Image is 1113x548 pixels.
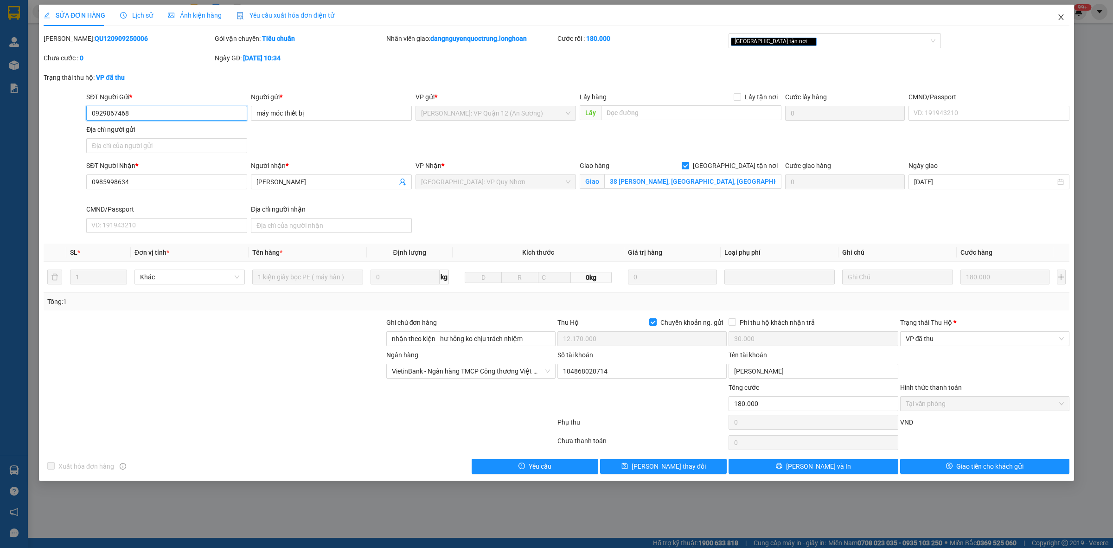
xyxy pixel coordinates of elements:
[262,35,295,42] b: Tiêu chuẩn
[785,162,831,169] label: Cước giao hàng
[601,105,781,120] input: Dọc đường
[736,317,819,328] span: Phí thu hộ khách nhận trả
[86,204,247,214] div: CMND/Passport
[557,33,727,44] div: Cước rồi :
[556,436,728,452] div: Chưa thanh toán
[946,463,953,470] span: dollar
[900,459,1069,474] button: dollarGiao tiền cho khách gửi
[472,459,598,474] button: exclamation-circleYêu cầu
[1057,13,1065,21] span: close
[621,463,628,470] span: save
[96,74,125,81] b: VP đã thu
[416,162,441,169] span: VP Nhận
[538,272,571,283] input: C
[386,33,556,44] div: Nhân viên giao:
[430,35,527,42] b: dangnguyenquoctrung.longhoan
[729,351,767,359] label: Tên tài khoản
[808,39,813,44] span: close
[70,249,77,256] span: SL
[86,92,247,102] div: SĐT Người Gửi
[956,461,1023,471] span: Giao tiền cho khách gửi
[776,463,782,470] span: printer
[168,12,174,19] span: picture
[729,364,898,379] input: Tên tài khoản
[1048,5,1074,31] button: Close
[557,319,579,326] span: Thu Hộ
[786,461,851,471] span: [PERSON_NAME] và In
[215,33,384,44] div: Gói vận chuyển:
[908,92,1069,102] div: CMND/Passport
[632,461,706,471] span: [PERSON_NAME] thay đổi
[586,35,610,42] b: 180.000
[785,174,905,189] input: Cước giao hàng
[628,270,717,284] input: 0
[44,12,105,19] span: SỬA ĐƠN HÀNG
[237,12,244,19] img: icon
[251,92,412,102] div: Người gửi
[386,331,556,346] input: Ghi chú đơn hàng
[120,12,127,19] span: clock-circle
[960,249,992,256] span: Cước hàng
[604,174,781,189] input: Giao tận nơi
[44,72,256,83] div: Trạng thái thu hộ:
[465,272,502,283] input: D
[900,419,913,426] span: VND
[1057,270,1066,284] button: plus
[416,92,576,102] div: VP gửi
[251,204,412,214] div: Địa chỉ người nhận
[908,162,938,169] label: Ngày giao
[522,249,554,256] span: Kích thước
[557,351,593,359] label: Số tài khoản
[900,384,962,391] label: Hình thức thanh toán
[557,364,727,379] input: Số tài khoản
[600,459,727,474] button: save[PERSON_NAME] thay đổi
[785,106,905,121] input: Cước lấy hàng
[721,244,838,262] th: Loại phụ phí
[44,33,213,44] div: [PERSON_NAME]:
[914,177,1055,187] input: Ngày giao
[731,38,817,46] span: [GEOGRAPHIC_DATA] tận nơi
[785,93,827,101] label: Cước lấy hàng
[628,249,662,256] span: Giá trị hàng
[168,12,222,19] span: Ảnh kiện hàng
[215,53,384,63] div: Ngày GD:
[386,319,437,326] label: Ghi chú đơn hàng
[580,174,604,189] span: Giao
[120,463,126,470] span: info-circle
[580,162,609,169] span: Giao hàng
[657,317,727,328] span: Chuyển khoản ng. gửi
[47,270,62,284] button: delete
[838,244,956,262] th: Ghi chú
[906,332,1064,346] span: VP đã thu
[556,417,728,433] div: Phụ thu
[440,270,449,284] span: kg
[86,124,247,135] div: Địa chỉ người gửi
[95,35,148,42] b: QU120909250006
[906,397,1064,411] span: Tại văn phòng
[86,138,247,153] input: Địa chỉ của người gửi
[86,161,247,171] div: SĐT Người Nhận
[252,249,282,256] span: Tên hàng
[729,459,898,474] button: printer[PERSON_NAME] và In
[80,54,83,62] b: 0
[960,270,1049,284] input: 0
[134,249,169,256] span: Đơn vị tính
[251,218,412,233] input: Địa chỉ của người nhận
[55,461,118,471] span: Xuất hóa đơn hàng
[252,270,363,284] input: VD: Bàn, Ghế
[501,272,538,283] input: R
[529,461,551,471] span: Yêu cầu
[44,12,50,19] span: edit
[421,106,571,120] span: Hồ Chí Minh: VP Quận 12 (An Sương)
[393,249,426,256] span: Định lượng
[580,105,601,120] span: Lấy
[900,317,1069,328] div: Trạng thái Thu Hộ
[237,12,334,19] span: Yêu cầu xuất hóa đơn điện tử
[399,178,406,186] span: user-add
[842,270,953,284] input: Ghi Chú
[251,161,412,171] div: Người nhận
[571,272,612,283] span: 0kg
[243,54,281,62] b: [DATE] 10:34
[580,93,607,101] span: Lấy hàng
[386,351,418,359] label: Ngân hàng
